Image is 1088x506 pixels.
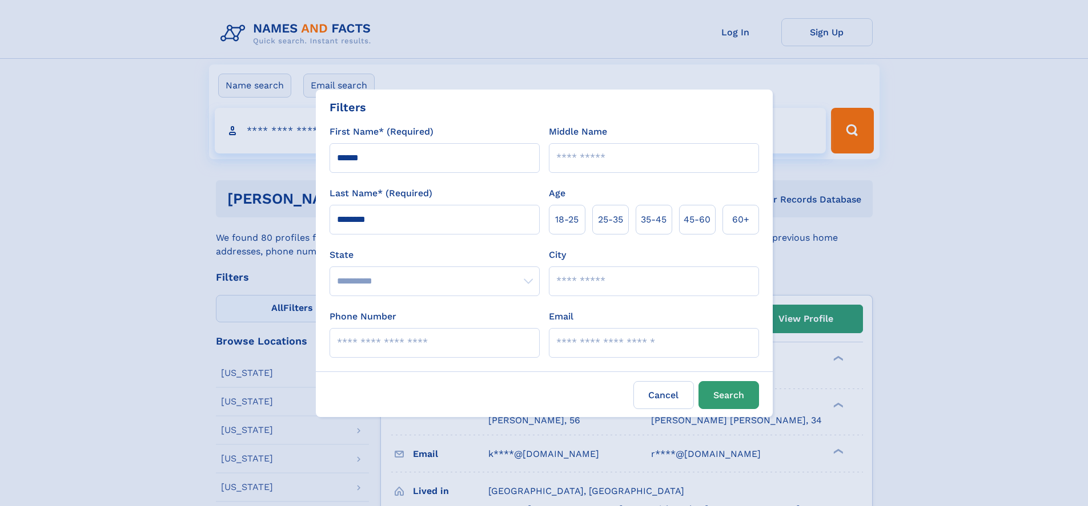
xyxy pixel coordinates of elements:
[633,381,694,409] label: Cancel
[684,213,710,226] span: 45‑60
[598,213,623,226] span: 25‑35
[732,213,749,226] span: 60+
[549,310,573,323] label: Email
[698,381,759,409] button: Search
[549,248,566,262] label: City
[330,310,396,323] label: Phone Number
[555,213,579,226] span: 18‑25
[330,248,540,262] label: State
[330,99,366,116] div: Filters
[549,187,565,200] label: Age
[330,125,433,139] label: First Name* (Required)
[641,213,667,226] span: 35‑45
[549,125,607,139] label: Middle Name
[330,187,432,200] label: Last Name* (Required)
